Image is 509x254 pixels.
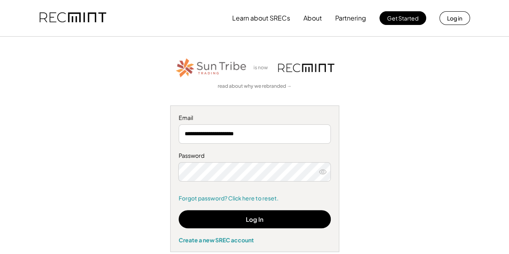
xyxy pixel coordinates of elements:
img: recmint-logotype%403x.png [278,64,334,72]
button: Get Started [379,11,426,25]
div: Create a new SREC account [179,236,331,244]
button: Partnering [335,10,366,26]
div: Email [179,114,331,122]
img: STT_Horizontal_Logo%2B-%2BColor.png [175,57,247,79]
img: recmint-logotype%403x.png [39,4,106,32]
button: About [303,10,322,26]
a: read about why we rebranded → [218,83,292,90]
div: Password [179,152,331,160]
button: Log In [179,210,331,228]
button: Log in [439,11,470,25]
a: Forgot password? Click here to reset. [179,194,331,202]
div: is now [251,64,274,71]
button: Learn about SRECs [232,10,290,26]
